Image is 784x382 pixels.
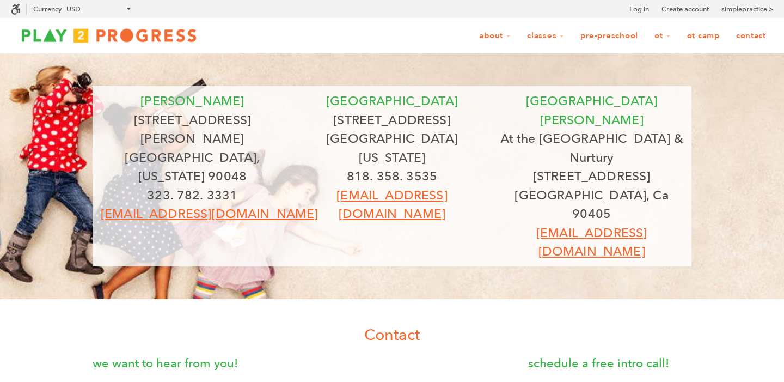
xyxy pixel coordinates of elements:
label: Currency [33,5,62,13]
a: Pre-Preschool [573,26,645,46]
a: [EMAIL_ADDRESS][DOMAIN_NAME] [101,206,318,221]
a: [EMAIL_ADDRESS][DOMAIN_NAME] [536,225,647,259]
p: [GEOGRAPHIC_DATA], Ca 90405 [500,186,683,223]
a: Classes [520,26,571,46]
a: simplepractice > [721,4,773,15]
p: schedule a free intro call! [506,354,691,373]
span: [GEOGRAPHIC_DATA] [326,93,458,108]
p: [GEOGRAPHIC_DATA], [US_STATE] 90048 [101,148,284,186]
img: Play2Progress logo [11,25,207,46]
a: About [472,26,518,46]
a: Create account [661,4,709,15]
p: 323. 782. 3331 [101,186,284,205]
a: Contact [729,26,773,46]
a: Log in [629,4,649,15]
font: [PERSON_NAME] [140,93,244,108]
p: [STREET_ADDRESS] [301,111,484,130]
a: OT Camp [680,26,727,46]
a: OT [647,26,678,46]
a: [EMAIL_ADDRESS][DOMAIN_NAME] [336,187,447,222]
p: [GEOGRAPHIC_DATA][US_STATE] [301,129,484,167]
p: we want to hear from you! [93,354,485,373]
p: [STREET_ADDRESS][PERSON_NAME] [101,111,284,148]
font: [GEOGRAPHIC_DATA][PERSON_NAME] [526,93,658,128]
p: At the [GEOGRAPHIC_DATA] & Nurtury [500,129,683,167]
p: [STREET_ADDRESS] [500,167,683,186]
p: 818. 358. 3535 [301,167,484,186]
